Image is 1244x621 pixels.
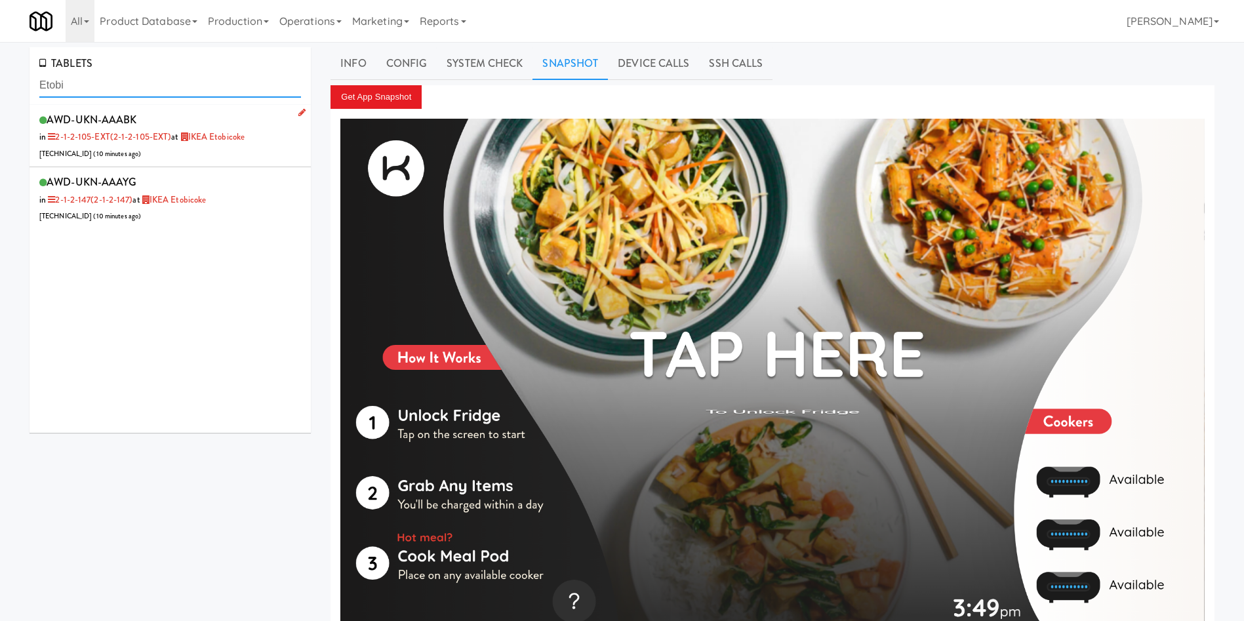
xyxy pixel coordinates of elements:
[699,47,772,80] a: SSH Calls
[532,47,608,80] a: Snapshot
[30,105,311,168] li: AWD-UKN-AAABKin 2-1-2-105-EXT(2-1-2-105-EXT)at IKEA Etobicoke[TECHNICAL_ID] (10 minutes ago)
[30,10,52,33] img: Micromart
[39,149,141,159] span: [TECHNICAL_ID] ( )
[47,112,136,127] span: AWD-UKN-AAABK
[39,193,132,206] span: in
[140,193,207,206] a: IKEA Etobicoke
[47,174,136,190] span: AWD-UKN-AAAYG
[437,47,532,80] a: System Check
[110,130,172,143] span: (2-1-2-105-EXT)
[608,47,699,80] a: Device Calls
[96,149,138,159] span: 10 minutes ago
[178,130,245,143] a: IKEA Etobicoke
[39,130,171,143] span: in
[30,167,311,230] li: AWD-UKN-AAAYGin 2-1-2-147(2-1-2-147)at IKEA Etobicoke[TECHNICAL_ID] (10 minutes ago)
[39,73,301,98] input: Search tablets
[39,211,141,221] span: [TECHNICAL_ID] ( )
[96,211,138,221] span: 10 minutes ago
[39,56,92,71] span: TABLETS
[376,47,437,80] a: Config
[46,130,171,143] a: 2-1-2-105-EXT(2-1-2-105-EXT)
[331,47,376,80] a: Info
[171,130,245,143] span: at
[331,85,422,109] button: Get App Snapshot
[132,193,206,206] span: at
[46,193,132,206] a: 2-1-2-147(2-1-2-147)
[90,193,132,206] span: (2-1-2-147)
